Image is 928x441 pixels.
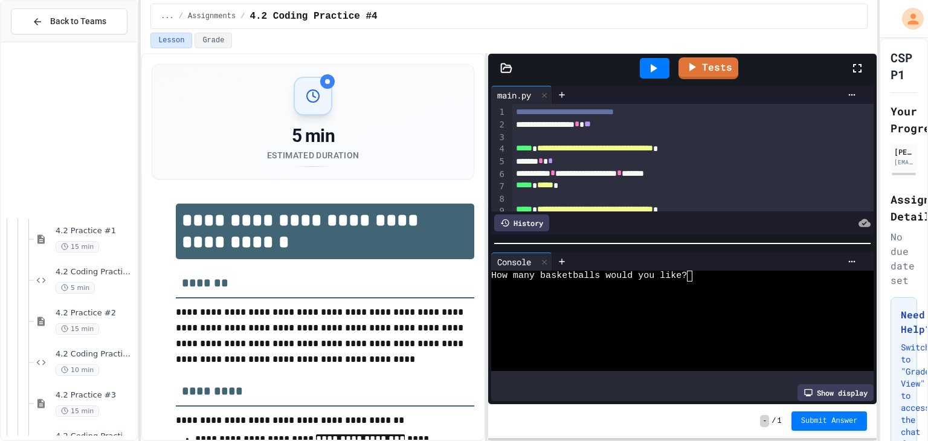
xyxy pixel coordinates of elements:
[891,103,917,137] h2: Your Progress
[891,49,917,83] h1: CSP P1
[901,307,907,336] h3: Need Help?
[56,282,95,294] span: 5 min
[56,241,99,253] span: 15 min
[491,156,506,169] div: 5
[894,146,913,157] div: [PERSON_NAME]
[491,86,552,104] div: main.py
[889,5,927,33] div: My Account
[491,106,506,119] div: 1
[894,158,913,167] div: [EMAIL_ADDRESS][DOMAIN_NAME]
[195,33,232,48] button: Grade
[791,411,868,431] button: Submit Answer
[491,205,506,218] div: 9
[494,214,549,231] div: History
[56,405,99,417] span: 15 min
[491,169,506,181] div: 6
[491,271,687,282] span: How many basketballs would you like?
[891,230,917,288] div: No due date set
[267,125,359,147] div: 5 min
[891,191,917,225] h2: Assignment Details
[491,256,537,268] div: Console
[11,8,127,34] button: Back to Teams
[491,132,506,144] div: 3
[179,11,183,21] span: /
[778,416,782,426] span: 1
[491,253,552,271] div: Console
[828,340,916,391] iframe: chat widget
[56,308,135,318] span: 4.2 Practice #2
[188,11,236,21] span: Assignments
[56,323,99,335] span: 15 min
[491,143,506,156] div: 4
[56,364,99,376] span: 10 min
[56,267,135,277] span: 4.2 Coding Practice #1
[56,390,135,401] span: 4.2 Practice #3
[491,193,506,205] div: 8
[161,11,174,21] span: ...
[250,9,377,24] span: 4.2 Coding Practice #4
[678,57,738,79] a: Tests
[150,33,192,48] button: Lesson
[760,415,769,427] span: -
[50,15,106,28] span: Back to Teams
[797,384,874,401] div: Show display
[801,416,858,426] span: Submit Answer
[56,226,135,236] span: 4.2 Practice #1
[267,149,359,161] div: Estimated Duration
[491,89,537,101] div: main.py
[56,349,135,359] span: 4.2 Coding Practice #2
[772,416,776,426] span: /
[240,11,245,21] span: /
[491,181,506,193] div: 7
[491,119,506,132] div: 2
[877,393,916,429] iframe: chat widget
